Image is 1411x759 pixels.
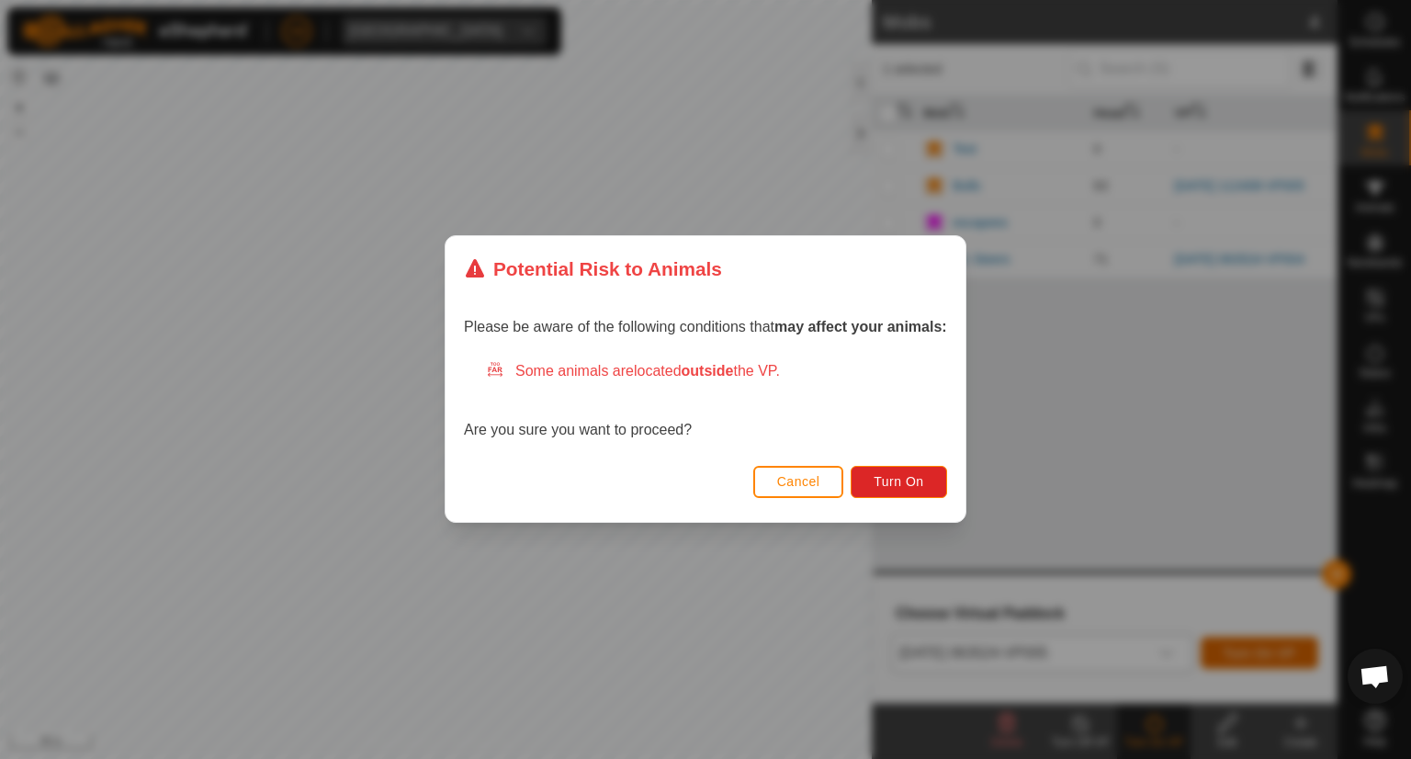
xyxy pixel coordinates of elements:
[486,361,947,383] div: Some animals are
[777,475,820,490] span: Cancel
[464,361,947,442] div: Are you sure you want to proceed?
[634,364,780,379] span: located the VP.
[1348,649,1403,704] div: Open chat
[682,364,734,379] strong: outside
[774,320,947,335] strong: may affect your animals:
[464,320,947,335] span: Please be aware of the following conditions that
[875,475,924,490] span: Turn On
[753,466,844,498] button: Cancel
[464,255,722,283] div: Potential Risk to Animals
[852,466,947,498] button: Turn On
